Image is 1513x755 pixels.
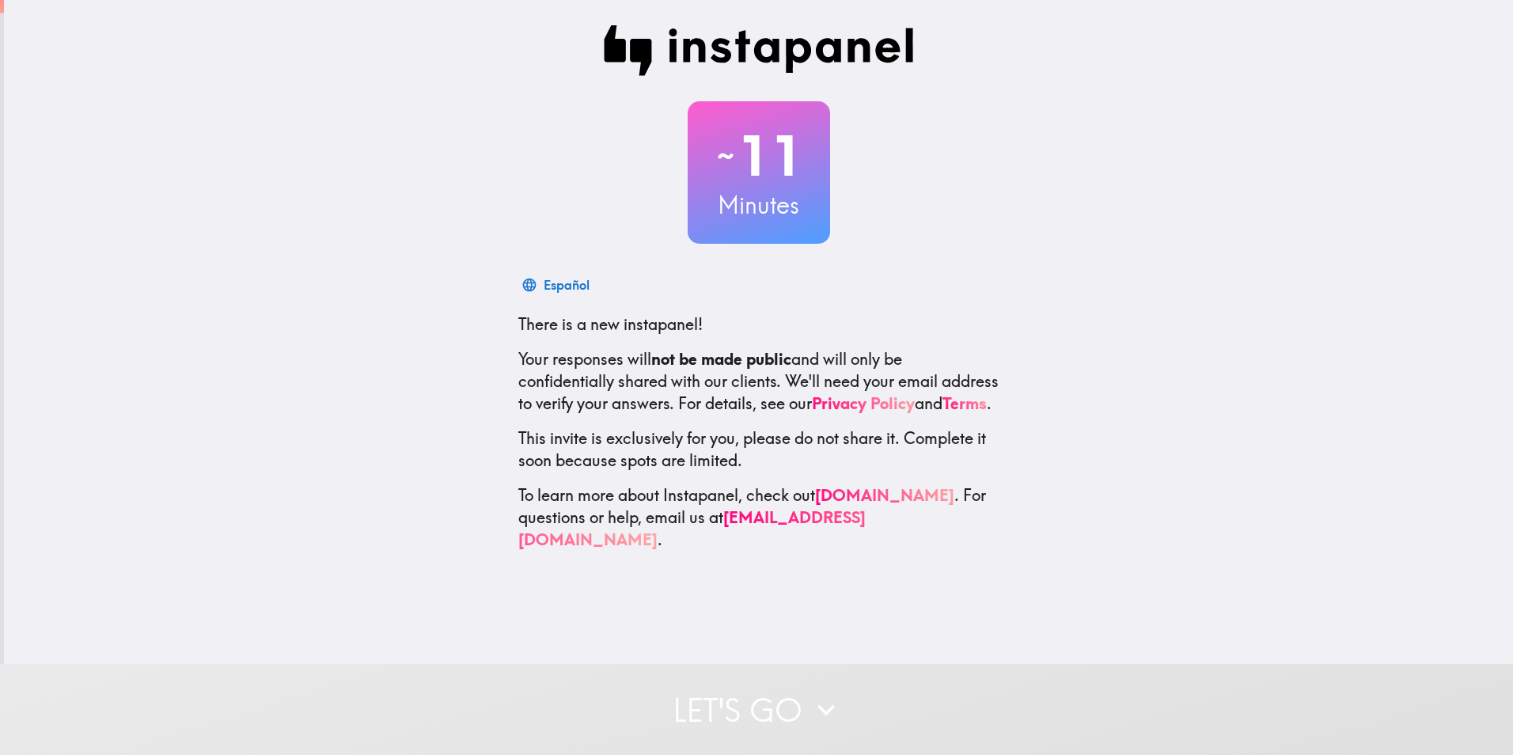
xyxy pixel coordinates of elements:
a: [DOMAIN_NAME] [815,485,954,505]
button: Español [518,269,596,301]
b: not be made public [651,349,791,369]
span: ~ [715,132,737,180]
h2: 11 [688,123,830,188]
a: Privacy Policy [812,393,915,413]
p: This invite is exclusively for you, please do not share it. Complete it soon because spots are li... [518,427,999,472]
span: There is a new instapanel! [518,314,703,334]
p: To learn more about Instapanel, check out . For questions or help, email us at . [518,484,999,551]
img: Instapanel [604,25,914,76]
p: Your responses will and will only be confidentially shared with our clients. We'll need your emai... [518,348,999,415]
a: Terms [942,393,987,413]
div: Español [544,274,590,296]
h3: Minutes [688,188,830,222]
a: [EMAIL_ADDRESS][DOMAIN_NAME] [518,507,866,549]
